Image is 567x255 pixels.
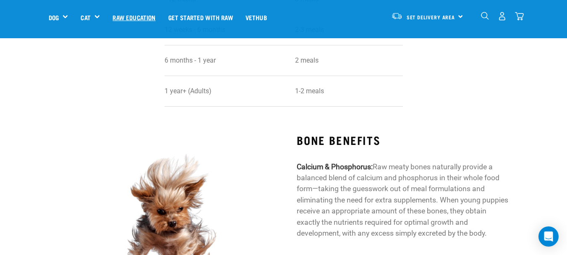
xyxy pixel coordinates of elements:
h3: BONE BENEFITS [297,134,509,147]
a: Raw Education [106,0,162,34]
img: home-icon-1@2x.png [481,12,489,20]
img: user.png [498,12,507,21]
td: 1-2 meals [295,76,402,106]
p: Raw meaty bones naturally provide a balanced blend of calcium and phosphorus in their whole food ... [297,161,509,239]
a: Dog [49,13,59,22]
a: Cat [81,13,90,22]
strong: Calcium & Phosphorus: [297,163,373,171]
div: Open Intercom Messenger [538,226,559,247]
td: 2 meals [295,45,402,76]
a: Get started with Raw [162,0,239,34]
img: van-moving.png [391,12,402,20]
td: 6 months - 1 year [165,45,295,76]
a: Vethub [239,0,273,34]
td: 1 year+ (Adults) [165,76,295,106]
span: Set Delivery Area [407,16,455,18]
img: home-icon@2x.png [515,12,524,21]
